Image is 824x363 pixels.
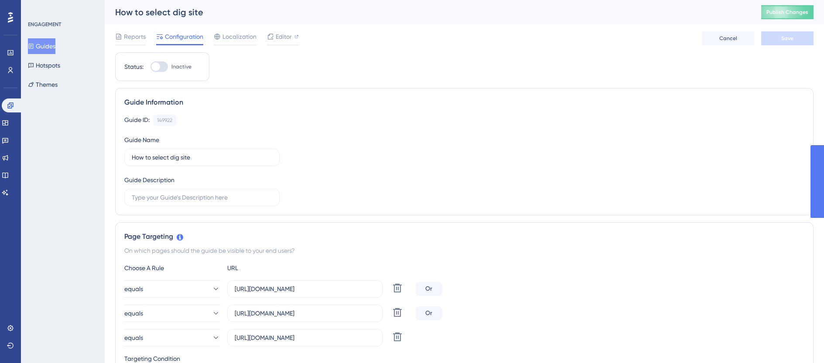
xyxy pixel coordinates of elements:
span: Save [781,35,793,42]
div: 149922 [157,117,172,124]
span: Editor [276,31,292,42]
input: yourwebsite.com/path [235,309,375,318]
div: Guide ID: [124,115,150,126]
input: yourwebsite.com/path [235,333,375,343]
div: Page Targeting [124,231,804,242]
button: Hotspots [28,58,60,73]
div: Or [416,282,442,296]
div: On which pages should the guide be visible to your end users? [124,245,804,256]
button: Cancel [702,31,754,45]
iframe: UserGuiding AI Assistant Launcher [787,329,814,355]
span: equals [124,332,143,343]
span: Localization [222,31,256,42]
span: Configuration [165,31,203,42]
button: equals [124,305,220,322]
div: Or [416,306,442,320]
span: Cancel [719,35,737,42]
input: Type your Guide’s Description here [132,193,272,202]
button: Guides [28,38,55,54]
button: equals [124,280,220,298]
span: equals [124,308,143,319]
button: Save [761,31,814,45]
span: Publish Changes [766,9,808,16]
div: Choose A Rule [124,263,220,273]
input: yourwebsite.com/path [235,284,375,294]
button: equals [124,329,220,346]
button: Publish Changes [761,5,814,19]
input: Type your Guide’s Name here [132,153,272,162]
div: URL [227,263,323,273]
span: Reports [124,31,146,42]
div: Guide Name [124,135,159,145]
div: Guide Information [124,97,804,108]
div: How to select dig site [115,6,739,18]
span: Inactive [171,63,191,70]
div: Guide Description [124,175,174,185]
div: Status: [124,61,144,72]
div: ENGAGEMENT [28,21,61,28]
button: Themes [28,77,58,92]
span: equals [124,284,143,294]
